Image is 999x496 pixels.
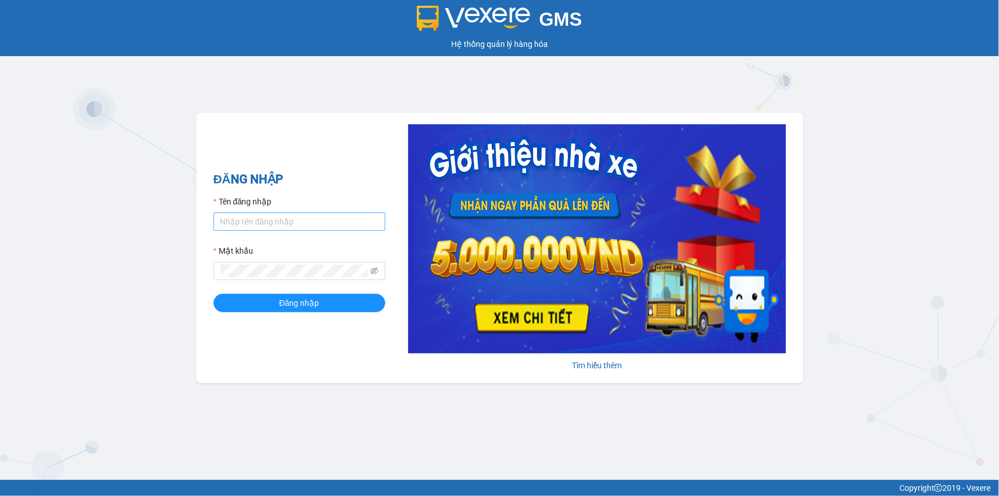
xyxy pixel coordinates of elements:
div: Hệ thống quản lý hàng hóa [3,38,996,50]
span: eye-invisible [370,267,378,275]
a: GMS [417,17,582,26]
img: banner-0 [408,124,786,353]
div: Tìm hiểu thêm [408,359,786,372]
div: Copyright 2019 - Vexere [9,482,990,494]
label: Tên đăng nhập [214,195,272,208]
span: Đăng nhập [279,297,319,309]
input: Tên đăng nhập [214,212,385,231]
h2: ĐĂNG NHẬP [214,170,385,189]
label: Mật khẩu [214,245,253,257]
input: Mật khẩu [220,265,368,277]
span: copyright [934,484,942,492]
span: GMS [539,9,582,30]
button: Đăng nhập [214,294,385,312]
img: logo 2 [417,6,530,31]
